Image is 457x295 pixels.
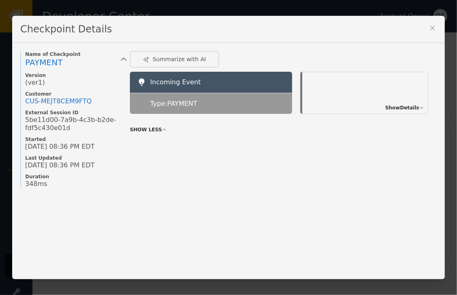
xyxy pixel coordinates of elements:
div: CUS- MEJT8CEM9FTQ [25,97,92,105]
span: Name of Checkpoint [25,51,122,58]
span: Type: PAYMENT [150,99,197,109]
a: PAYMENT [25,58,122,68]
span: External Session ID [25,109,122,116]
span: PAYMENT [25,58,63,67]
a: CUS-MEJT8CEM9FTQ [25,97,92,105]
button: Summarize with AI [130,51,219,68]
div: Checkpoint Details [12,16,445,43]
div: Summarize with AI [143,55,206,64]
span: Show Details [385,104,419,111]
span: Duration [25,173,122,180]
span: [DATE] 08:36 PM EDT [25,143,95,151]
span: Incoming Event [150,78,201,86]
span: Started [25,136,122,143]
span: Version [25,72,122,79]
span: 5be11d00-7a9b-4c3b-b2de-fdf5c430e01d [25,116,122,132]
span: (ver 1 ) [25,79,45,87]
span: Last Updated [25,155,122,161]
span: Customer [25,91,122,97]
span: SHOW LESS [130,126,162,133]
span: [DATE] 08:36 PM EDT [25,161,95,169]
span: 348ms [25,180,47,188]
